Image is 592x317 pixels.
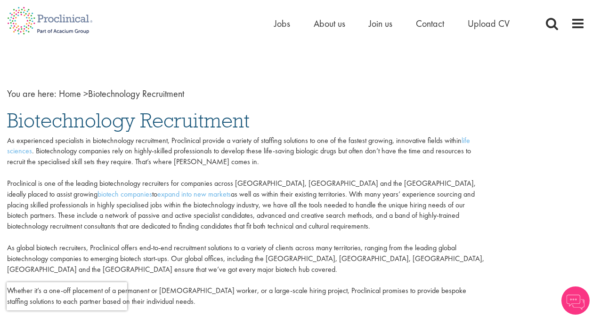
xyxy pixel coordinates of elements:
h2: Cookie Settings [146,50,424,64]
span: You are here: [7,87,57,100]
iframe: reCAPTCHA [7,282,127,310]
div: Cookie Settings [146,32,453,129]
button: Cookies Settings, Opens the preference center dialog [230,97,294,117]
a: expand into new markets [157,189,231,199]
div: By clicking “Accept All Cookies”, you agree to the storing of cookies on your device to enhance s... [161,64,438,86]
span: Biotechnology Recruitment [7,108,250,133]
a: Jobs [274,17,290,30]
img: Chatbot [561,286,590,315]
span: Biotechnology Recruitment [59,87,184,100]
a: Upload CV [468,17,510,30]
a: About us [314,17,345,30]
a: biotech companies [97,189,152,199]
a: breadcrumb link to Home [59,87,81,100]
button: Accept All Cookies [300,97,363,117]
a: Join us [369,17,392,30]
a: Contact [416,17,444,30]
a: life sciences [7,135,470,156]
span: > [83,87,88,100]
